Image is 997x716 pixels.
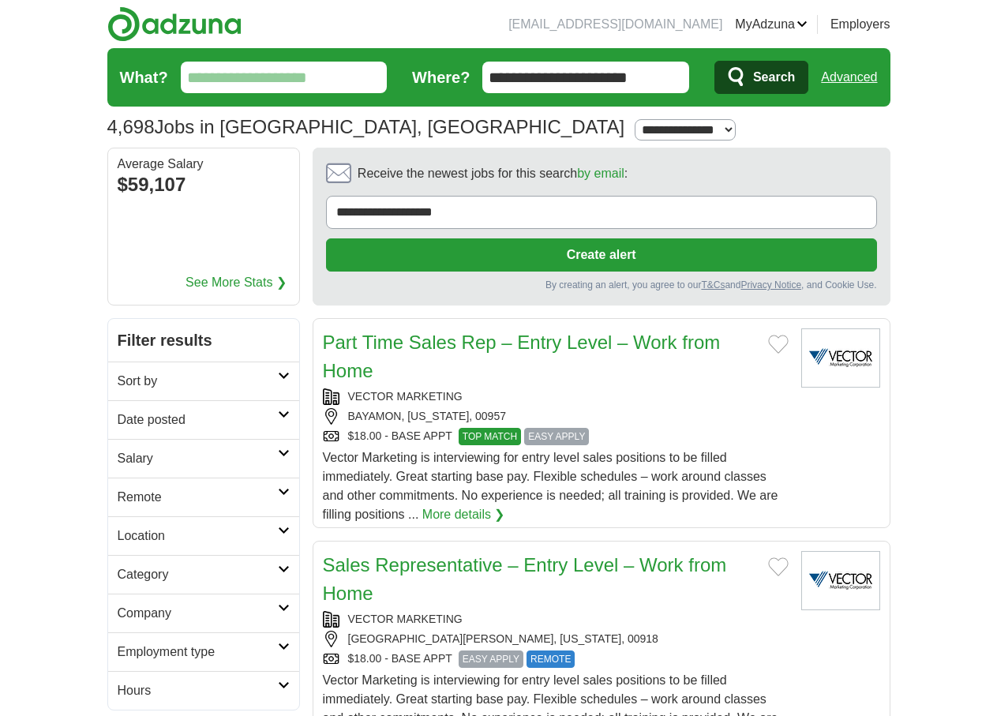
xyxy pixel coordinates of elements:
a: Salary [108,439,299,478]
div: By creating an alert, you agree to our and , and Cookie Use. [326,278,877,292]
a: T&Cs [701,279,725,291]
a: Hours [108,671,299,710]
label: Where? [412,66,470,89]
label: What? [120,66,168,89]
img: Vector Marketing logo [801,551,880,610]
h2: Category [118,565,278,584]
span: TOP MATCH [459,428,521,445]
a: by email [577,167,624,180]
h1: Jobs in [GEOGRAPHIC_DATA], [GEOGRAPHIC_DATA] [107,116,625,137]
span: Receive the newest jobs for this search : [358,164,628,183]
span: Search [753,62,795,93]
img: Adzuna logo [107,6,242,42]
a: VECTOR MARKETING [348,613,463,625]
button: Create alert [326,238,877,272]
h2: Sort by [118,372,278,391]
button: Search [714,61,808,94]
button: Add to favorite jobs [768,557,789,576]
a: Sales Representative – Entry Level – Work from Home [323,554,727,604]
h2: Hours [118,681,278,700]
a: Remote [108,478,299,516]
a: Date posted [108,400,299,439]
div: $18.00 - BASE APPT [323,650,789,668]
button: Add to favorite jobs [768,335,789,354]
h2: Filter results [108,319,299,362]
a: Location [108,516,299,555]
div: BAYAMON, [US_STATE], 00957 [323,408,789,425]
a: VECTOR MARKETING [348,390,463,403]
h2: Company [118,604,278,623]
span: REMOTE [527,650,575,668]
a: Category [108,555,299,594]
h2: Employment type [118,643,278,662]
a: Part Time Sales Rep – Entry Level – Work from Home [323,332,721,381]
h2: Remote [118,488,278,507]
span: EASY APPLY [459,650,523,668]
div: $18.00 - BASE APPT [323,428,789,445]
span: EASY APPLY [524,428,589,445]
li: [EMAIL_ADDRESS][DOMAIN_NAME] [508,15,722,34]
div: $59,107 [118,171,290,199]
a: Sort by [108,362,299,400]
h2: Salary [118,449,278,468]
a: See More Stats ❯ [186,273,287,292]
span: 4,698 [107,113,155,141]
h2: Date posted [118,410,278,429]
a: Employment type [108,632,299,671]
a: MyAdzuna [735,15,808,34]
h2: Location [118,527,278,545]
a: Privacy Notice [740,279,801,291]
a: More details ❯ [422,505,505,524]
div: [GEOGRAPHIC_DATA][PERSON_NAME], [US_STATE], 00918 [323,631,789,647]
a: Advanced [821,62,877,93]
span: Vector Marketing is interviewing for entry level sales positions to be filled immediately. Great ... [323,451,778,521]
a: Employers [830,15,890,34]
div: Average Salary [118,158,290,171]
a: Company [108,594,299,632]
img: Vector Marketing logo [801,328,880,388]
